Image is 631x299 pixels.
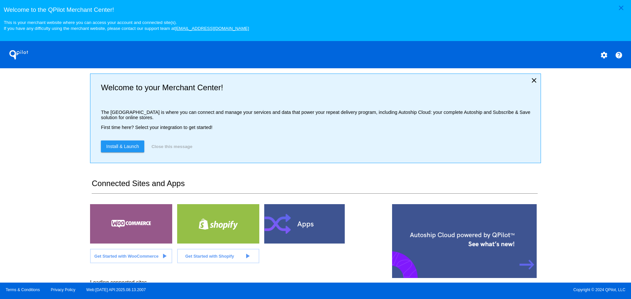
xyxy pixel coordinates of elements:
p: The [GEOGRAPHIC_DATA] is where you can connect and manage your services and data that power your ... [101,110,535,120]
span: Get Started with WooCommerce [94,254,158,259]
h1: QPilot [6,48,32,61]
button: Close this message [150,140,194,152]
h3: Welcome to the QPilot Merchant Center! [4,6,627,13]
a: [EMAIL_ADDRESS][DOMAIN_NAME] [175,26,249,31]
span: Copyright © 2024 QPilot, LLC [321,288,625,292]
mat-icon: play_arrow [160,252,168,260]
h2: Welcome to your Merchant Center! [101,83,535,92]
h2: Connected Sites and Apps [92,179,537,194]
mat-icon: play_arrow [244,252,251,260]
mat-icon: help [615,51,623,59]
mat-icon: close [530,76,538,84]
span: Get Started with Shopify [185,254,234,259]
a: Get Started with Shopify [177,249,259,263]
mat-icon: settings [600,51,608,59]
a: Privacy Policy [51,288,76,292]
span: Install & Launch [106,144,139,149]
a: Terms & Conditions [6,288,40,292]
a: Web:[DATE] API:2025.08.13.2007 [86,288,146,292]
a: Install & Launch [101,140,144,152]
div: Loading connected sites... [90,280,541,287]
mat-icon: close [617,4,625,12]
small: This is your merchant website where you can access your account and connected site(s). If you hav... [4,20,249,31]
a: Get Started with WooCommerce [90,249,172,263]
p: First time here? Select your integration to get started! [101,125,535,130]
